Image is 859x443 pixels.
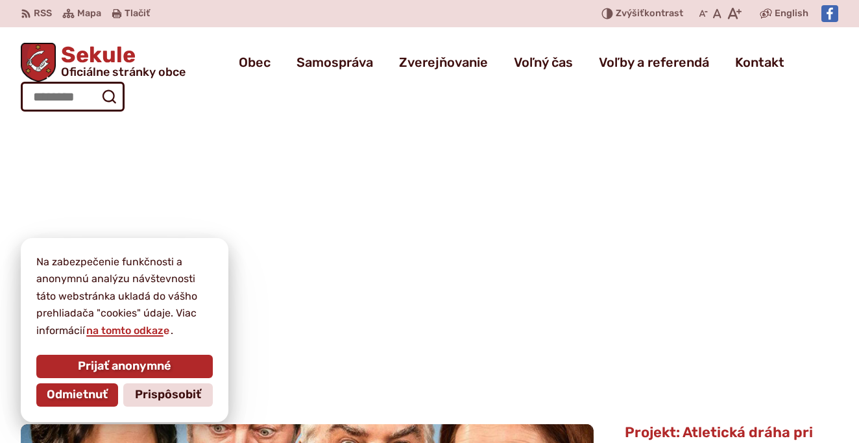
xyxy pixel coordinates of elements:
[85,324,171,337] a: na tomto odkaze
[735,44,784,80] a: Kontakt
[135,388,201,402] span: Prispôsobiť
[125,8,150,19] span: Tlačiť
[78,359,171,374] span: Prijať anonymné
[772,6,811,21] a: English
[296,44,373,80] a: Samospráva
[56,44,186,78] h1: Sekule
[61,66,186,78] span: Oficiálne stránky obce
[616,8,683,19] span: kontrast
[514,44,573,80] a: Voľný čas
[47,388,108,402] span: Odmietnuť
[21,43,186,82] a: Logo Sekule, prejsť na domovskú stránku.
[599,44,709,80] a: Voľby a referendá
[239,44,271,80] a: Obec
[616,8,644,19] span: Zvýšiť
[77,6,101,21] span: Mapa
[123,383,213,407] button: Prispôsobiť
[775,6,808,21] span: English
[21,43,56,82] img: Prejsť na domovskú stránku
[821,5,838,22] img: Prejsť na Facebook stránku
[34,6,52,21] span: RSS
[36,383,118,407] button: Odmietnuť
[399,44,488,80] a: Zverejňovanie
[36,355,213,378] button: Prijať anonymné
[36,254,213,339] p: Na zabezpečenie funkčnosti a anonymnú analýzu návštevnosti táto webstránka ukladá do vášho prehli...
